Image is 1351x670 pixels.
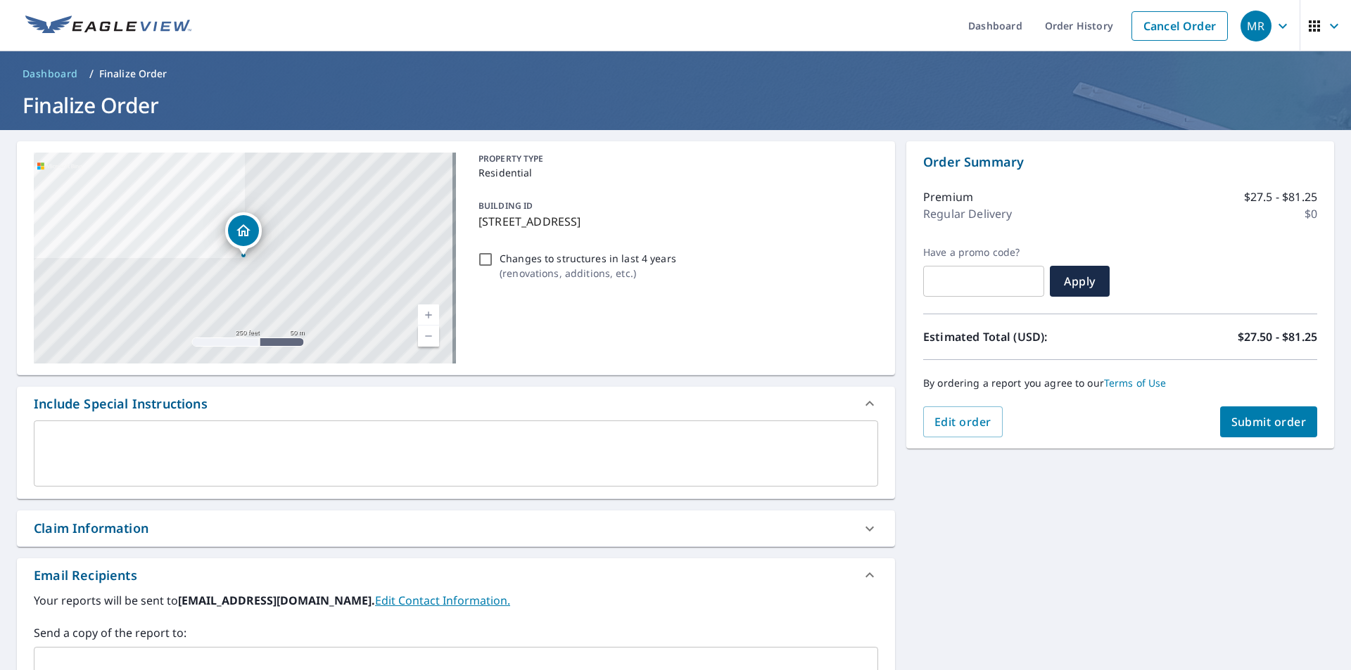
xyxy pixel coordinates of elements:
[923,377,1317,389] p: By ordering a report you agree to our
[1238,328,1317,345] p: $27.50 - $81.25
[418,326,439,347] a: Current Level 17, Zoom Out
[478,153,873,165] p: PROPERTY TYPE
[34,624,878,641] label: Send a copy of the report to:
[34,519,148,538] div: Claim Information
[1231,414,1307,430] span: Submit order
[17,63,84,85] a: Dashboard
[923,328,1120,345] p: Estimated Total (USD):
[1104,376,1167,389] a: Terms of Use
[34,394,208,413] div: Include Special Instructions
[375,593,510,608] a: EditContactInfo
[478,165,873,180] p: Residential
[17,63,1334,85] nav: breadcrumb
[923,153,1317,172] p: Order Summary
[478,213,873,230] p: [STREET_ADDRESS]
[89,65,94,82] li: /
[418,304,439,326] a: Current Level 17, Zoom In
[923,188,973,205] p: Premium
[34,592,878,609] label: Your reports will be sent to
[923,246,1044,259] label: Have a promo code?
[178,593,375,608] b: [EMAIL_ADDRESS][DOMAIN_NAME].
[17,387,895,420] div: Include Special Instructions
[99,67,167,81] p: Finalize Order
[923,205,1012,222] p: Regular Delivery
[923,406,1003,437] button: Edit order
[17,510,895,546] div: Claim Information
[1050,266,1110,297] button: Apply
[225,212,262,256] div: Dropped pin, building 1, Residential property, 17745 201st Ave NE Woodinville, WA 98077
[23,67,78,81] span: Dashboard
[1244,188,1317,205] p: $27.5 - $81.25
[500,266,676,281] p: ( renovations, additions, etc. )
[934,414,991,430] span: Edit order
[500,251,676,266] p: Changes to structures in last 4 years
[1220,406,1318,437] button: Submit order
[25,15,191,37] img: EV Logo
[1305,205,1317,222] p: $0
[17,558,895,592] div: Email Recipients
[1061,273,1098,289] span: Apply
[17,91,1334,120] h1: Finalize Order
[1131,11,1228,41] a: Cancel Order
[478,200,533,212] p: BUILDING ID
[1241,11,1271,41] div: MR
[34,566,137,585] div: Email Recipients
